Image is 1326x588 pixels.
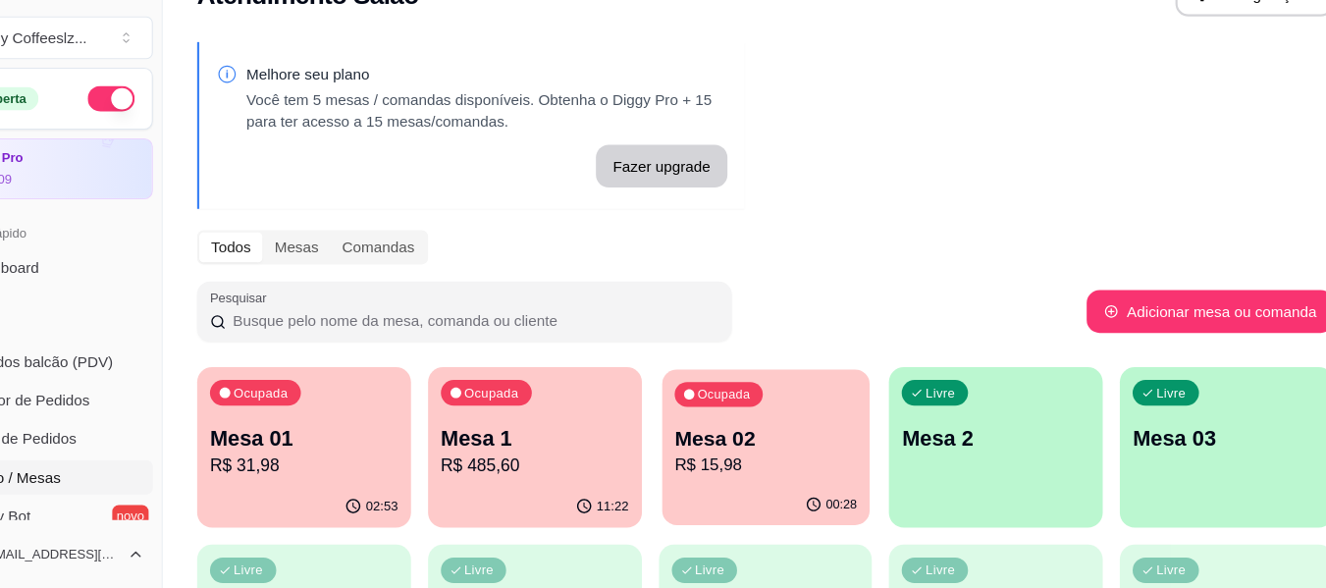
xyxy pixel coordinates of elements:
span: Diggy [55,15,203,32]
button: Adicionar mesa ou comanda [1068,314,1295,353]
p: Você tem 5 mesas / comandas disponíveis. Obtenha o Diggy Pro + 15 para ter acesso a 15 mesas/coma... [296,130,738,169]
p: Ocupada [711,402,759,418]
button: Alterar Status [151,127,194,150]
p: Ocupada [285,401,335,416]
a: Diggy Proaté 22/09 [8,175,211,231]
button: [EMAIL_ADDRESS][DOMAIN_NAME] [8,533,211,580]
p: R$ 15,98 [689,463,857,486]
a: DiggySistema de Gestão [8,8,211,55]
span: Sistema de Gestão [55,32,203,48]
p: Livre [920,401,947,416]
button: OcupadaMesa 1R$ 485,6011:22 [463,385,660,532]
h2: Atendimento Salão [251,27,454,59]
button: Select a team [8,63,211,102]
button: Configurações [1149,24,1295,63]
p: Mesa 03 [1110,436,1283,463]
p: Melhore seu plano [296,106,738,126]
span: Salão / Mesas [39,476,127,496]
article: até 22/09 [32,204,81,220]
a: Diggy Botnovo [8,506,211,537]
p: Livre [920,563,947,579]
button: Fazer upgrade [617,181,738,220]
div: Mesas [311,261,373,289]
a: Salão / Mesas [8,470,211,502]
div: Acesso Rápido [8,246,211,278]
span: Diggy Bot [39,511,99,531]
p: Livre [709,563,736,579]
p: Mesa 2 [898,436,1071,463]
button: LivreMesa 03 [1098,385,1295,532]
input: Pesquisar [278,332,730,351]
button: Pedidos balcão (PDV) [8,364,211,396]
div: Todos [253,261,311,289]
p: R$ 31,98 [263,463,436,487]
label: Pesquisar [263,313,322,330]
p: 11:22 [618,505,648,520]
p: Ocupada [497,401,547,416]
p: Mesa 1 [475,436,648,463]
span: [EMAIL_ADDRESS][DOMAIN_NAME] [55,549,180,564]
div: Loja aberta [25,128,106,149]
article: Diggy Pro [36,186,92,200]
p: Livre [1132,401,1159,416]
div: My Coffeeslz ... [60,73,150,92]
div: Dia a dia [8,333,211,364]
span: M [25,73,44,92]
span: Dashboard [39,284,107,303]
button: OcupadaMesa 01R$ 31,9802:53 [251,385,448,532]
p: Mesa 02 [689,437,857,463]
a: Dashboard [8,278,211,309]
button: OcupadaMesa 02R$ 15,9800:28 [678,387,869,530]
a: Lista de Pedidos [8,435,211,466]
div: Comandas [374,261,462,289]
p: Mesa 01 [263,436,436,463]
p: Livre [497,563,524,579]
span: Pedidos balcão (PDV) [39,370,175,390]
p: Livre [1132,563,1159,579]
span: Gestor de Pedidos [39,405,153,425]
button: LivreMesa 2 [886,385,1083,532]
p: R$ 485,60 [475,463,648,487]
p: 02:53 [406,505,436,520]
span: Lista de Pedidos [39,441,141,460]
p: Livre [285,563,312,579]
p: 00:28 [828,504,857,519]
a: Gestor de Pedidos [8,400,211,431]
